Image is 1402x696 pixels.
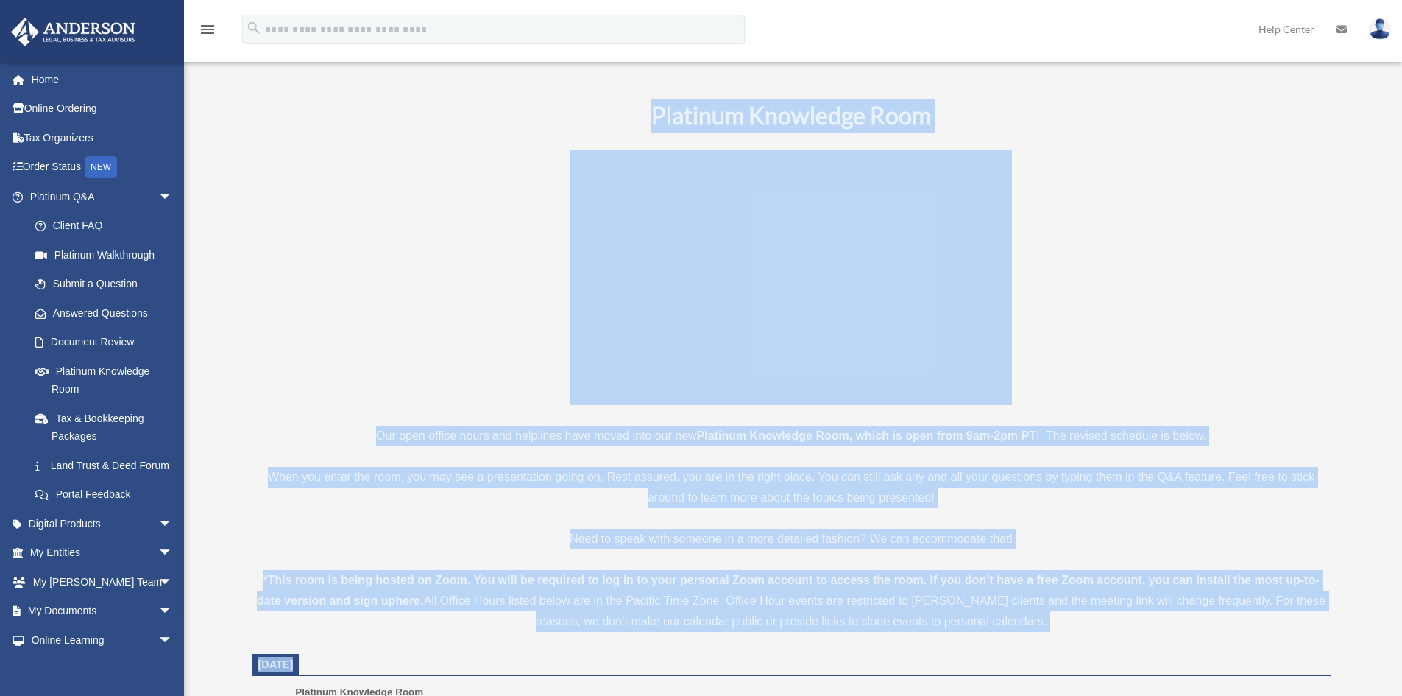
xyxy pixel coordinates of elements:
a: My [PERSON_NAME] Teamarrow_drop_down [10,567,195,597]
a: Online Learningarrow_drop_down [10,625,195,655]
p: Our open office hours and helplines have moved into our new ! The revised schedule is below. [252,426,1331,446]
span: arrow_drop_down [158,597,188,627]
a: Portal Feedback [21,480,195,510]
a: My Entitiesarrow_drop_down [10,538,195,568]
div: NEW [85,156,117,178]
i: search [246,20,262,36]
i: menu [199,21,216,38]
b: Platinum Knowledge Room [651,101,931,130]
a: here [395,594,420,607]
span: arrow_drop_down [158,567,188,597]
div: All Office Hours listed below are in the Pacific Time Zone. Office Hour events are restricted to ... [252,570,1331,632]
strong: . [420,594,423,607]
span: arrow_drop_down [158,538,188,569]
img: User Pic [1369,18,1391,40]
a: Digital Productsarrow_drop_down [10,509,195,538]
strong: Platinum Knowledge Room, which is open from 9am-2pm PT [697,429,1036,442]
span: [DATE] [258,658,294,670]
a: Submit a Question [21,270,195,299]
a: Client FAQ [21,211,195,241]
span: arrow_drop_down [158,625,188,655]
a: Document Review [21,328,195,357]
span: arrow_drop_down [158,509,188,539]
a: Home [10,65,195,94]
a: Tax & Bookkeeping Packages [21,404,195,451]
p: When you enter the room, you may see a presentation going on. Rest assured, you are in the right ... [252,467,1331,508]
p: Need to speak with someone in a more detailed fashion? We can accommodate that! [252,529,1331,549]
a: Online Ordering [10,94,195,124]
strong: *This room is being hosted on Zoom. You will be required to log in to your personal Zoom account ... [257,574,1320,607]
a: Tax Organizers [10,123,195,152]
a: My Documentsarrow_drop_down [10,597,195,626]
a: Land Trust & Deed Forum [21,451,195,480]
a: Platinum Walkthrough [21,240,195,270]
img: Anderson Advisors Platinum Portal [7,18,140,46]
a: Platinum Q&Aarrow_drop_down [10,182,195,211]
a: Platinum Knowledge Room [21,356,188,404]
a: menu [199,26,216,38]
iframe: 231110_Toby_KnowledgeRoom [570,150,1012,398]
span: arrow_drop_down [158,182,188,212]
a: Answered Questions [21,298,195,328]
a: Order StatusNEW [10,152,195,183]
